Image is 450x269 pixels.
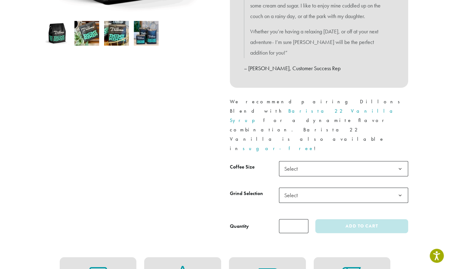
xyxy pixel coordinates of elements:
img: Dillons - Image 2 [74,21,99,46]
span: Select [279,161,408,176]
img: Dillons - Image 4 [134,21,159,46]
label: Coffee Size [230,163,279,172]
span: Select [279,188,408,203]
div: Quantity [230,223,249,230]
a: Barista 22 Vanilla Syrup [230,108,397,124]
input: Product quantity [279,219,308,233]
span: Select [282,163,304,175]
p: Whether you’re having a relaxing [DATE], or off at your next adventure- I’m sure [PERSON_NAME] wi... [250,26,388,58]
img: Dillons [45,21,69,46]
a: sugar-free [243,145,314,152]
span: Select [282,189,304,201]
p: We recommend pairing Dillons Blend with for a dynamite flavor combination. Barista 22 Vanilla is ... [230,97,408,153]
label: Grind Selection [230,189,279,198]
button: Add to cart [315,219,408,233]
img: Dillons - Image 3 [104,21,129,46]
p: – [PERSON_NAME], Customer Success Rep [244,63,394,74]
